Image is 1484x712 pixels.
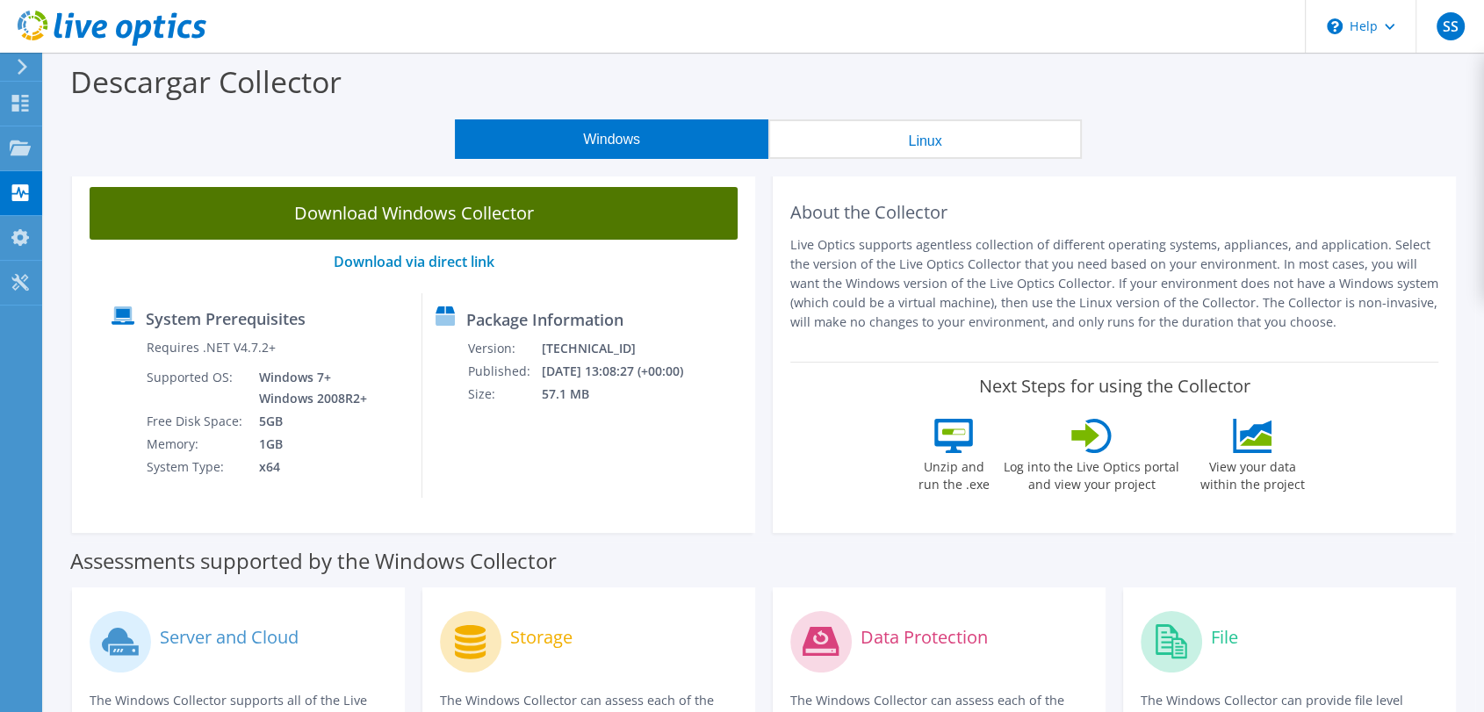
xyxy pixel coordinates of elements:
td: System Type: [146,456,246,478]
label: Next Steps for using the Collector [979,376,1250,397]
span: SS [1437,12,1465,40]
a: Download Windows Collector [90,187,738,240]
td: Memory: [146,433,246,456]
label: Requires .NET V4.7.2+ [147,339,276,356]
label: Storage [510,629,573,646]
p: Live Optics supports agentless collection of different operating systems, appliances, and applica... [790,235,1438,332]
td: Supported OS: [146,366,246,410]
td: x64 [246,456,371,478]
label: Descargar Collector [70,61,342,102]
td: [TECHNICAL_ID] [541,337,706,360]
label: View your data within the project [1189,453,1315,493]
label: Server and Cloud [160,629,299,646]
td: 1GB [246,433,371,456]
button: Windows [455,119,768,159]
h2: About the Collector [790,202,1438,223]
td: Published: [467,360,541,383]
td: 57.1 MB [541,383,706,406]
label: Log into the Live Optics portal and view your project [1003,453,1180,493]
label: System Prerequisites [146,310,306,327]
td: 5GB [246,410,371,433]
td: Windows 7+ Windows 2008R2+ [246,366,371,410]
td: Free Disk Space: [146,410,246,433]
button: Linux [768,119,1082,159]
a: Download via direct link [334,252,494,271]
td: Size: [467,383,541,406]
label: Unzip and run the .exe [913,453,994,493]
label: Assessments supported by the Windows Collector [70,552,557,570]
td: [DATE] 13:08:27 (+00:00) [541,360,706,383]
label: File [1211,629,1238,646]
svg: \n [1327,18,1343,34]
td: Version: [467,337,541,360]
label: Data Protection [861,629,988,646]
label: Package Information [466,311,623,328]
